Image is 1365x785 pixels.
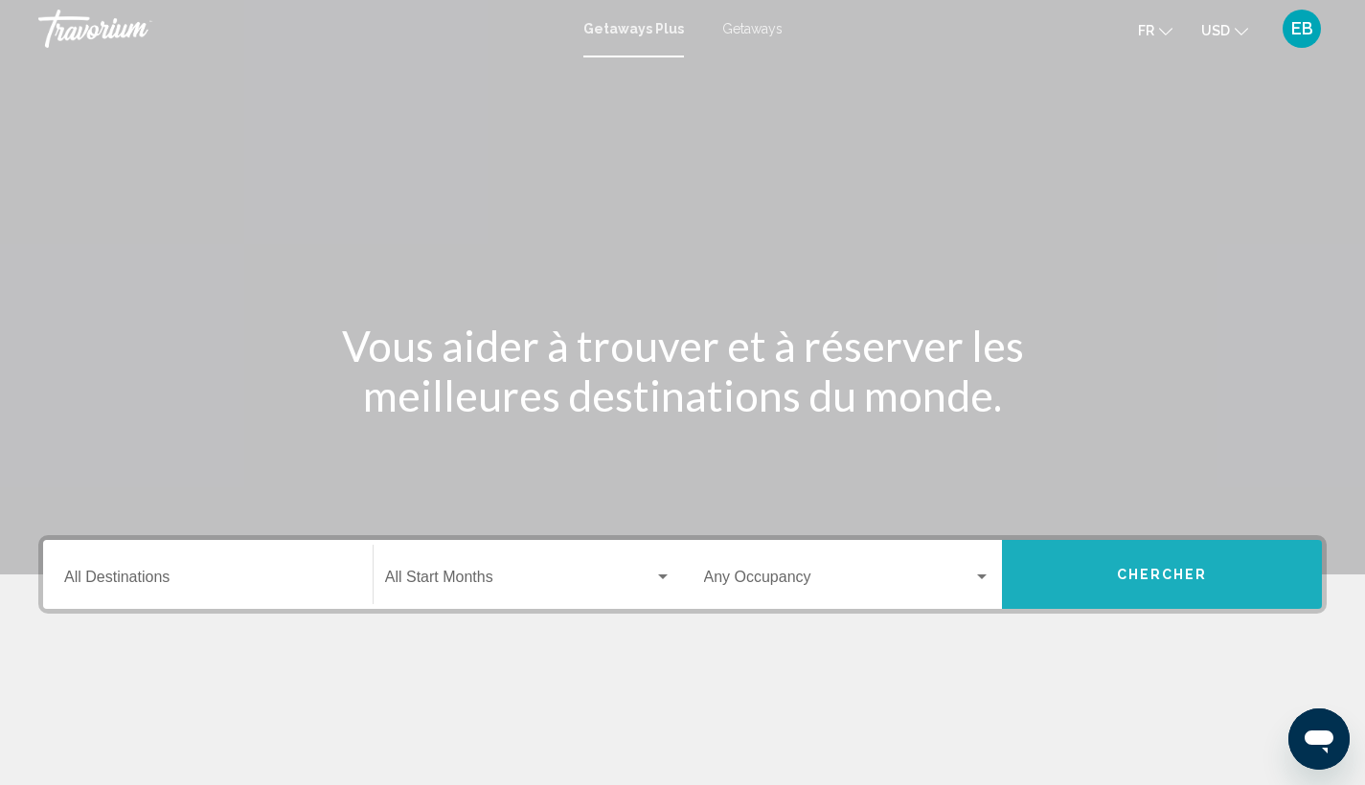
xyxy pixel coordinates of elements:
[38,10,564,48] a: Travorium
[1138,16,1172,44] button: Change language
[1291,19,1313,38] span: EB
[1201,23,1230,38] span: USD
[324,321,1042,420] h1: Vous aider à trouver et à réserver les meilleures destinations du monde.
[43,540,1322,609] div: Search widget
[1002,540,1322,609] button: Chercher
[1277,9,1327,49] button: User Menu
[1201,16,1248,44] button: Change currency
[722,21,783,36] a: Getaways
[1117,568,1208,583] span: Chercher
[1138,23,1154,38] span: fr
[1288,708,1350,770] iframe: Bouton de lancement de la fenêtre de messagerie
[583,21,684,36] a: Getaways Plus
